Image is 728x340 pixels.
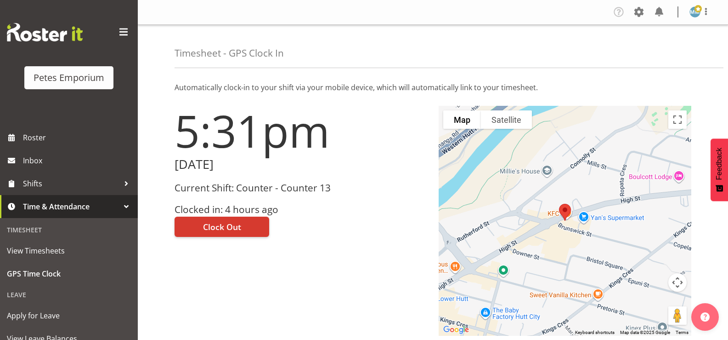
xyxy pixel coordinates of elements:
span: Apply for Leave [7,309,131,323]
button: Show street map [443,110,481,129]
button: Feedback - Show survey [711,138,728,201]
button: Map camera controls [668,273,687,292]
h3: Clocked in: 4 hours ago [175,204,428,215]
button: Drag Pegman onto the map to open Street View [668,306,687,325]
h3: Current Shift: Counter - Counter 13 [175,183,428,193]
div: Timesheet [2,220,135,239]
span: GPS Time Clock [7,267,131,281]
span: View Timesheets [7,244,131,258]
a: GPS Time Clock [2,262,135,285]
span: Time & Attendance [23,200,119,213]
img: Rosterit website logo [7,23,83,41]
span: Shifts [23,177,119,190]
h1: 5:31pm [175,106,428,156]
div: Leave [2,285,135,304]
a: Open this area in Google Maps (opens a new window) [441,324,471,336]
span: Roster [23,131,133,144]
img: help-xxl-2.png [700,312,710,322]
a: Terms (opens in new tab) [676,330,688,335]
button: Clock Out [175,217,269,237]
img: mandy-mosley3858.jpg [689,6,700,17]
button: Toggle fullscreen view [668,110,687,129]
span: Feedback [715,148,723,180]
button: Keyboard shortcuts [575,329,615,336]
a: View Timesheets [2,239,135,262]
span: Map data ©2025 Google [620,330,670,335]
div: Petes Emporium [34,71,104,85]
span: Clock Out [203,221,241,233]
p: Automatically clock-in to your shift via your mobile device, which will automatically link to you... [175,82,691,93]
a: Apply for Leave [2,304,135,327]
button: Show satellite imagery [481,110,532,129]
h2: [DATE] [175,157,428,172]
span: Inbox [23,154,133,167]
h4: Timesheet - GPS Clock In [175,48,284,58]
img: Google [441,324,471,336]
